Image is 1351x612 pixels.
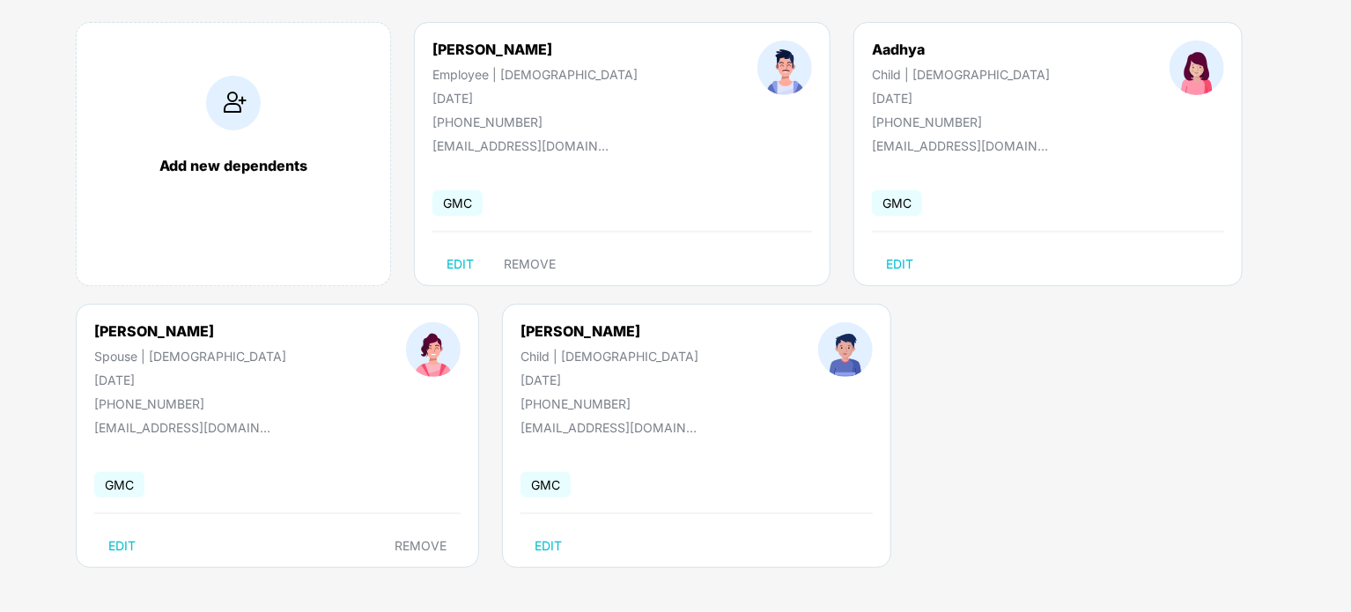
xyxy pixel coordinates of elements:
[520,532,576,560] button: EDIT
[206,76,261,130] img: addIcon
[535,539,562,553] span: EDIT
[818,322,873,377] img: profileImage
[380,532,461,560] button: REMOVE
[504,257,556,271] span: REMOVE
[490,250,570,278] button: REMOVE
[432,41,638,58] div: [PERSON_NAME]
[94,472,144,498] span: GMC
[872,91,1050,106] div: [DATE]
[94,396,286,411] div: [PHONE_NUMBER]
[872,250,927,278] button: EDIT
[94,157,373,174] div: Add new dependents
[447,257,474,271] span: EDIT
[1170,41,1224,95] img: profileImage
[94,532,150,560] button: EDIT
[872,114,1050,129] div: [PHONE_NUMBER]
[520,372,698,387] div: [DATE]
[872,138,1048,153] div: [EMAIL_ADDRESS][DOMAIN_NAME]
[432,138,609,153] div: [EMAIL_ADDRESS][DOMAIN_NAME]
[94,349,286,364] div: Spouse | [DEMOGRAPHIC_DATA]
[520,322,698,340] div: [PERSON_NAME]
[94,322,286,340] div: [PERSON_NAME]
[395,539,447,553] span: REMOVE
[432,67,638,82] div: Employee | [DEMOGRAPHIC_DATA]
[520,349,698,364] div: Child | [DEMOGRAPHIC_DATA]
[886,257,913,271] span: EDIT
[406,322,461,377] img: profileImage
[94,372,286,387] div: [DATE]
[872,41,1050,58] div: Aadhya
[757,41,812,95] img: profileImage
[432,190,483,216] span: GMC
[94,420,270,435] div: [EMAIL_ADDRESS][DOMAIN_NAME]
[872,67,1050,82] div: Child | [DEMOGRAPHIC_DATA]
[108,539,136,553] span: EDIT
[520,396,698,411] div: [PHONE_NUMBER]
[432,91,638,106] div: [DATE]
[520,472,571,498] span: GMC
[520,420,697,435] div: [EMAIL_ADDRESS][DOMAIN_NAME]
[872,190,922,216] span: GMC
[432,250,488,278] button: EDIT
[432,114,638,129] div: [PHONE_NUMBER]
